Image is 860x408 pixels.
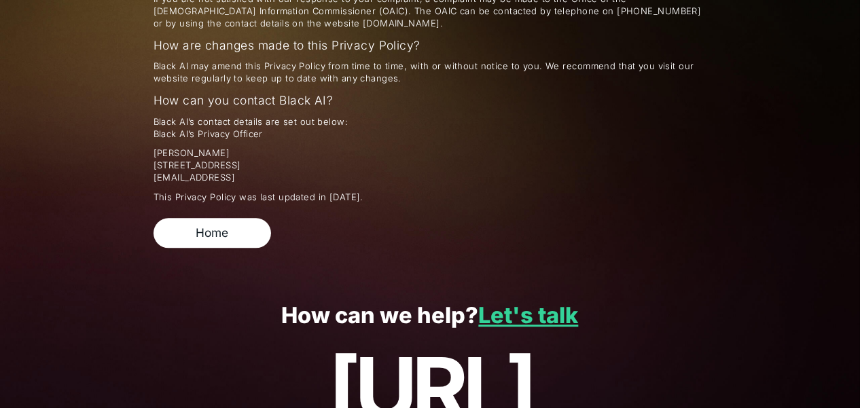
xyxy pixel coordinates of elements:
[154,37,707,54] p: How are changes made to this Privacy Policy?
[154,116,707,141] span: Black AI’s contact details are set out below: Black AI’s Privacy Officer
[478,302,578,329] a: Let's talk
[154,218,271,247] a: Home
[154,191,707,204] p: This Privacy Policy was last updated in [DATE].
[154,60,707,85] p: Black AI may amend this Privacy Policy from time to time, with or without notice to you. We recom...
[29,303,830,329] p: How can we help?
[154,147,707,184] span: [PERSON_NAME] [STREET_ADDRESS] [EMAIL_ADDRESS]
[154,92,707,109] p: How can you contact Black AI?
